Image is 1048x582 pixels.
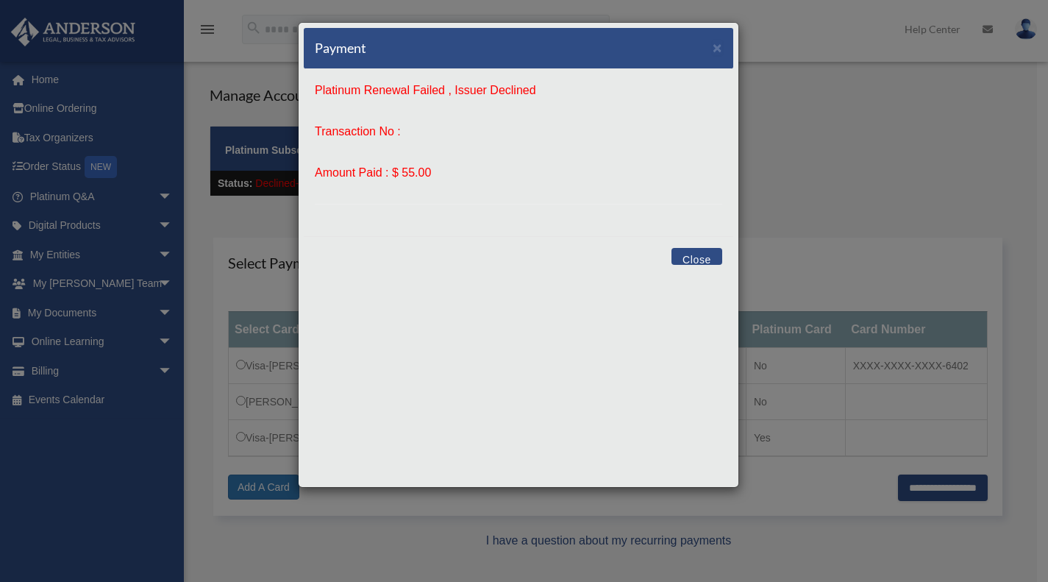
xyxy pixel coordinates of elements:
p: Amount Paid : $ 55.00 [315,163,722,183]
span: × [713,39,722,56]
button: Close [671,248,722,265]
button: Close [713,40,722,55]
p: Transaction No : [315,121,722,142]
p: Platinum Renewal Failed , Issuer Declined [315,80,722,101]
h5: Payment [315,39,366,57]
